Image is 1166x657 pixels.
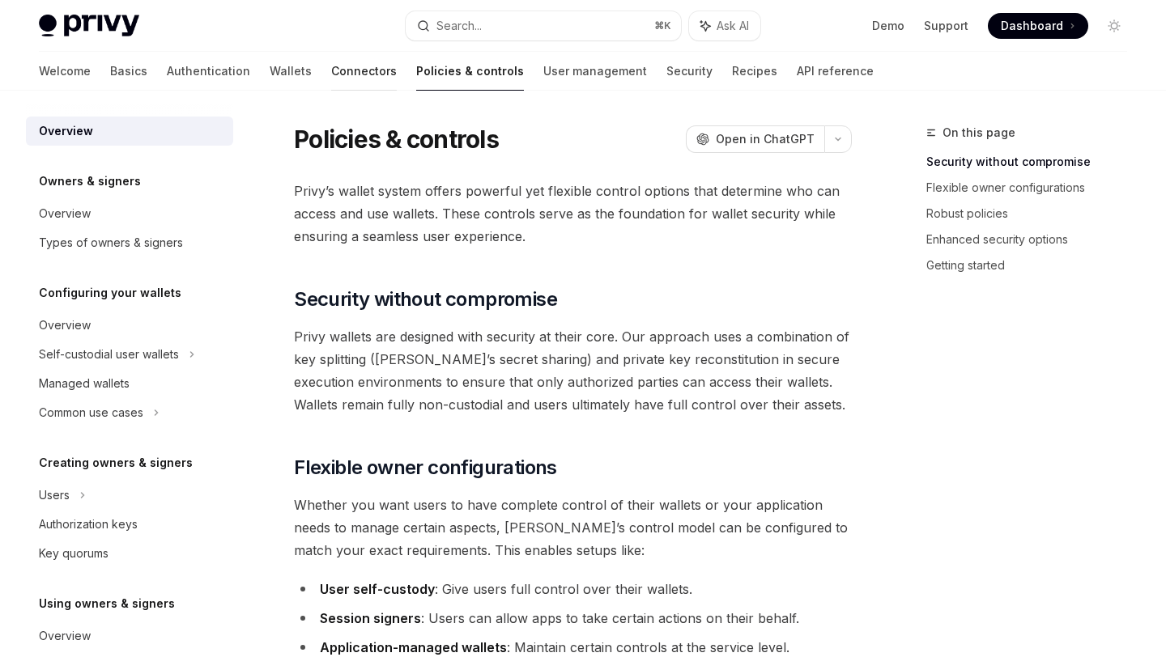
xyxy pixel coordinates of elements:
span: Privy’s wallet system offers powerful yet flexible control options that determine who can access ... [294,180,852,248]
a: Key quorums [26,539,233,568]
a: Authorization keys [26,510,233,539]
div: Common use cases [39,403,143,422]
h5: Owners & signers [39,172,141,191]
span: Whether you want users to have complete control of their wallets or your application needs to man... [294,494,852,562]
a: Robust policies [926,201,1140,227]
a: User management [543,52,647,91]
button: Open in ChatGPT [686,125,824,153]
span: Privy wallets are designed with security at their core. Our approach uses a combination of key sp... [294,325,852,416]
strong: Application-managed wallets [320,639,507,655]
span: Security without compromise [294,286,557,312]
h5: Using owners & signers [39,594,175,613]
a: Recipes [732,52,777,91]
button: Toggle dark mode [1101,13,1127,39]
div: Overview [39,204,91,223]
a: Support [924,18,968,34]
a: Authentication [167,52,250,91]
div: Search... [436,16,482,36]
div: Managed wallets [39,374,130,393]
button: Search...⌘K [406,11,680,40]
a: Welcome [39,52,91,91]
img: light logo [39,15,139,37]
div: Authorization keys [39,515,138,534]
a: Flexible owner configurations [926,175,1140,201]
a: Getting started [926,252,1140,278]
div: Users [39,485,70,505]
a: Overview [26,621,233,651]
span: Dashboard [1001,18,1063,34]
li: : Give users full control over their wallets. [294,578,852,600]
a: Overview [26,311,233,340]
a: Security without compromise [926,149,1140,175]
button: Ask AI [689,11,760,40]
a: Enhanced security options [926,227,1140,252]
strong: User self-custody [320,581,435,597]
span: ⌘ K [654,19,671,32]
h5: Creating owners & signers [39,453,193,473]
div: Overview [39,121,93,141]
h1: Policies & controls [294,125,499,154]
a: Managed wallets [26,369,233,398]
li: : Users can allow apps to take certain actions on their behalf. [294,607,852,629]
div: Types of owners & signers [39,233,183,252]
a: Security [666,52,713,91]
h5: Configuring your wallets [39,283,181,303]
div: Overview [39,316,91,335]
strong: Session signers [320,610,421,626]
a: Policies & controls [416,52,524,91]
a: Overview [26,199,233,228]
a: Dashboard [988,13,1088,39]
div: Overview [39,626,91,646]
a: API reference [797,52,874,91]
span: Open in ChatGPT [716,131,815,147]
a: Types of owners & signers [26,228,233,257]
div: Self-custodial user wallets [39,345,179,364]
a: Basics [110,52,147,91]
a: Demo [872,18,904,34]
a: Connectors [331,52,397,91]
a: Wallets [270,52,312,91]
div: Key quorums [39,544,109,563]
a: Overview [26,117,233,146]
span: On this page [943,123,1015,142]
span: Ask AI [717,18,749,34]
span: Flexible owner configurations [294,455,557,481]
